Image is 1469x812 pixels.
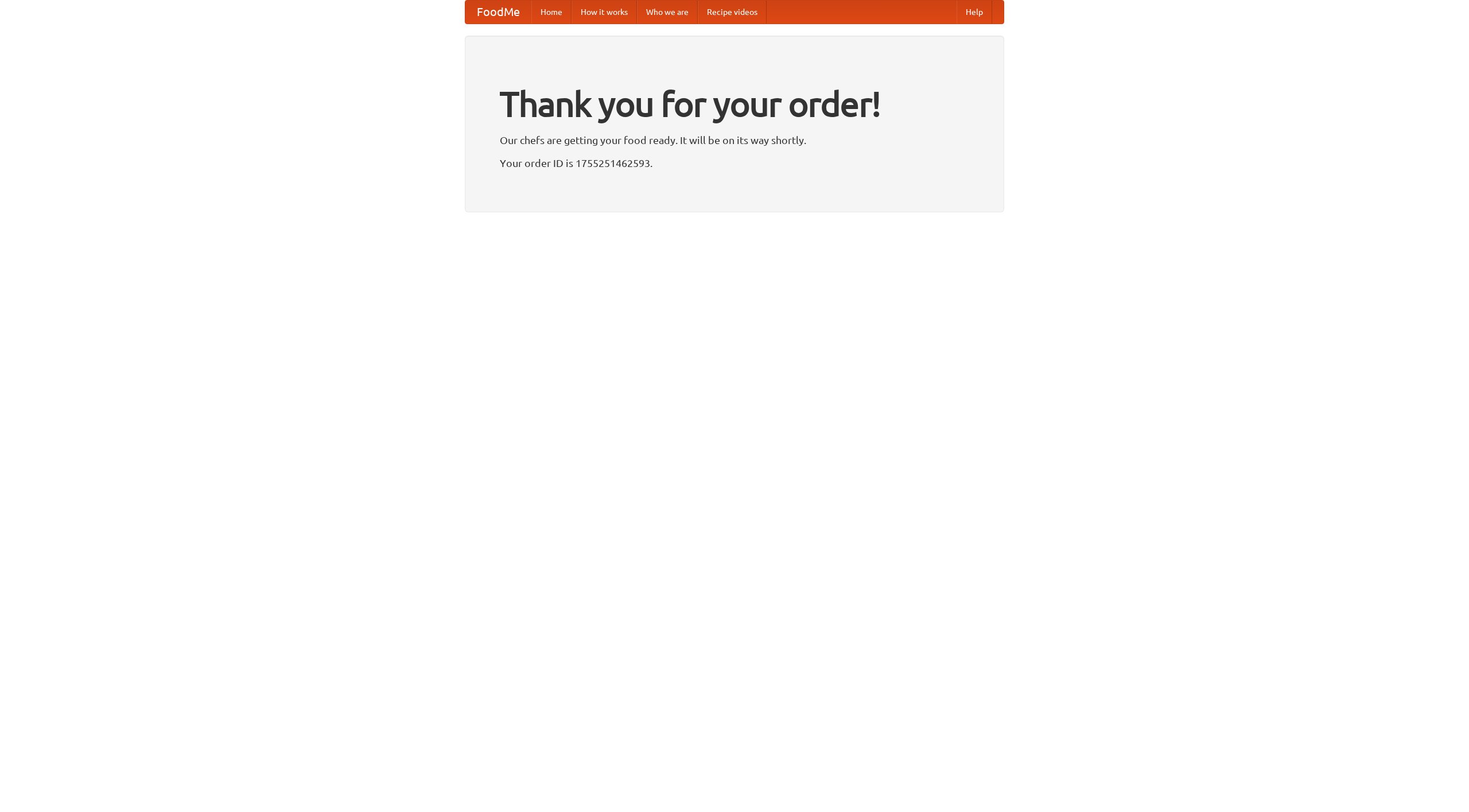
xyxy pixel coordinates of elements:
p: Our chefs are getting your food ready. It will be on its way shortly. [500,131,969,149]
a: Help [957,1,992,24]
a: Home [531,1,572,24]
a: Recipe videos [698,1,767,24]
a: How it works [572,1,637,24]
h1: Thank you for your order! [500,76,969,131]
a: FoodMe [465,1,531,24]
p: Your order ID is 1755251462593. [500,154,969,172]
a: Who we are [637,1,698,24]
